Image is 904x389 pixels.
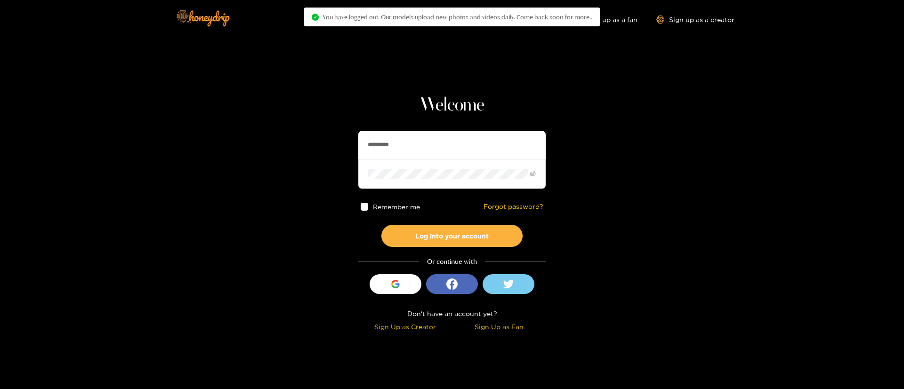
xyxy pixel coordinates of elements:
h1: Welcome [358,94,546,117]
span: eye-invisible [530,171,536,177]
span: Remember me [373,203,420,210]
div: Sign Up as Fan [454,321,543,332]
button: Log into your account [381,225,523,247]
a: Forgot password? [484,203,543,211]
div: Sign Up as Creator [361,321,450,332]
span: check-circle [312,14,319,21]
a: Sign up as a creator [656,16,734,24]
a: Sign up as a fan [573,16,638,24]
div: Don't have an account yet? [358,308,546,319]
div: Or continue with [358,256,546,267]
span: You have logged out. Our models upload new photos and videos daily. Come back soon for more.. [323,13,592,21]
